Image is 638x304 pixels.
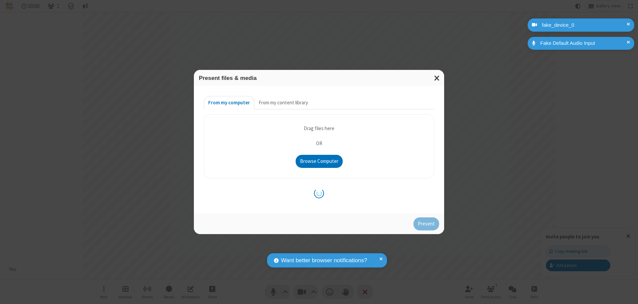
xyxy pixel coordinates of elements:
[204,114,434,179] div: Upload Background
[204,96,254,109] button: From my computer
[199,75,439,81] h3: Present files & media
[430,70,444,86] button: Close modal
[413,217,439,231] button: Present
[538,39,629,47] div: Fake Default Audio Input
[281,256,367,265] span: Want better browser notifications?
[540,21,629,29] div: fake_device_0
[254,96,312,109] button: From my content library
[296,155,343,168] button: Browse Computer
